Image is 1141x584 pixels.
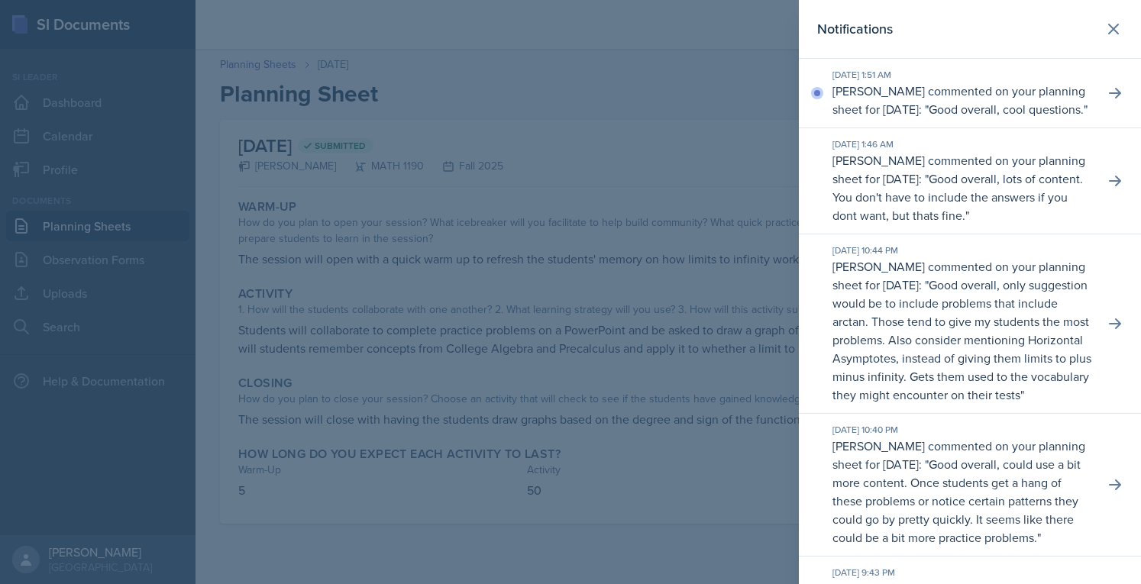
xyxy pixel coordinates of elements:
p: [PERSON_NAME] commented on your planning sheet for [DATE]: " " [832,82,1092,118]
p: [PERSON_NAME] commented on your planning sheet for [DATE]: " " [832,151,1092,224]
p: [PERSON_NAME] commented on your planning sheet for [DATE]: " " [832,437,1092,547]
div: [DATE] 10:44 PM [832,244,1092,257]
div: [DATE] 1:46 AM [832,137,1092,151]
div: [DATE] 10:40 PM [832,423,1092,437]
h2: Notifications [817,18,893,40]
p: Good overall, only suggestion would be to include problems that include arctan. Those tend to giv... [832,276,1091,403]
p: Good overall, cool questions. [929,101,1084,118]
p: Good overall, could use a bit more content. Once students get a hang of these problems or notice ... [832,456,1081,546]
p: [PERSON_NAME] commented on your planning sheet for [DATE]: " " [832,257,1092,404]
div: [DATE] 9:43 PM [832,566,1092,579]
p: Good overall, lots of content. You don't have to include the answers if you dont want, but thats ... [832,170,1083,224]
div: [DATE] 1:51 AM [832,68,1092,82]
